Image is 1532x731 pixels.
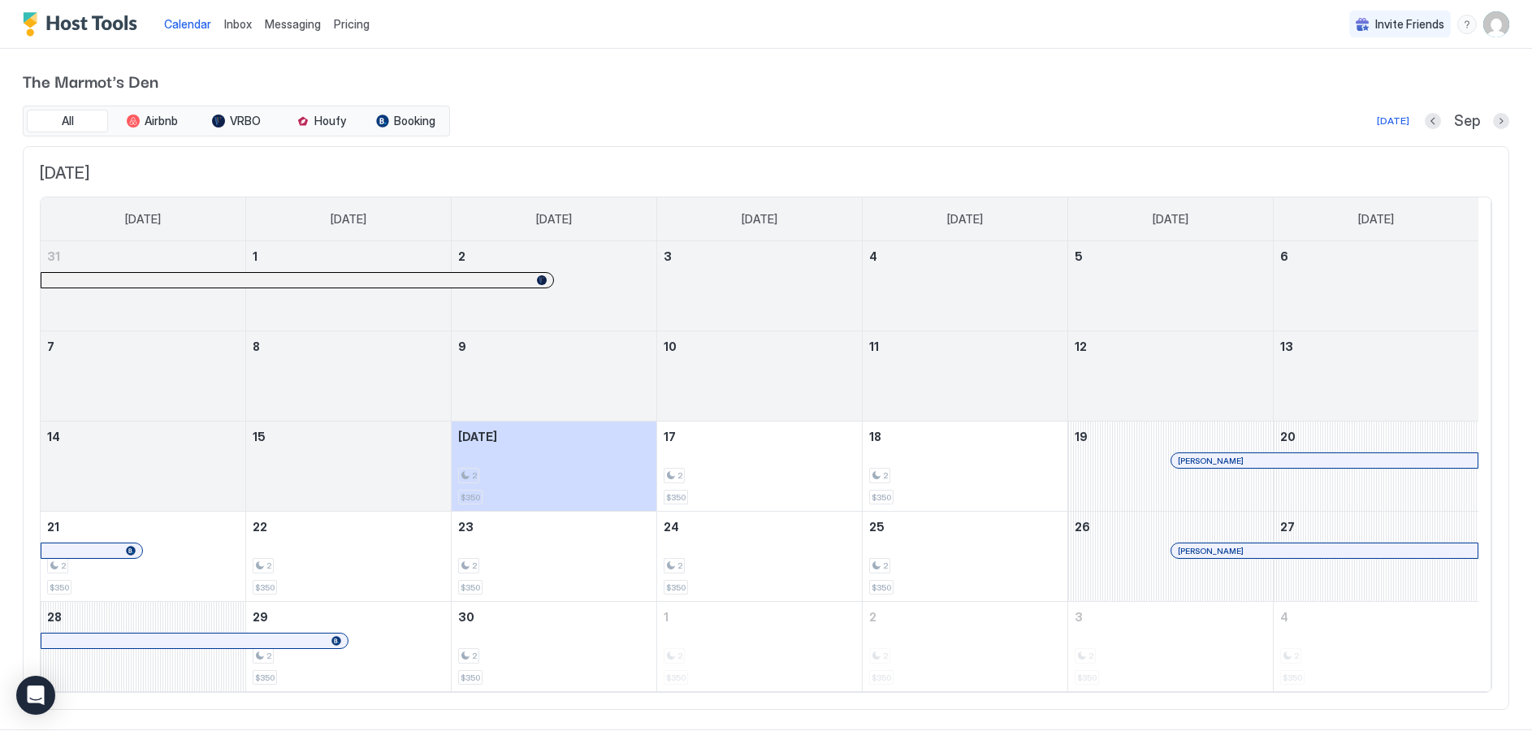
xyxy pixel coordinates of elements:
td: October 2, 2025 [862,602,1067,692]
td: September 4, 2025 [862,241,1067,331]
span: 1 [253,249,257,263]
span: 9 [458,340,466,353]
span: Messaging [265,17,321,31]
button: Houfy [280,110,361,132]
a: September 3, 2025 [657,241,862,271]
span: [DATE] [947,212,983,227]
a: Tuesday [520,197,588,241]
div: menu [1457,15,1477,34]
span: 14 [47,430,60,443]
span: 24 [664,520,679,534]
span: 4 [869,249,877,263]
span: 17 [664,430,676,443]
span: Booking [394,114,435,128]
span: [DATE] [125,212,161,227]
td: September 29, 2025 [246,602,452,692]
span: $350 [872,492,891,503]
span: 21 [47,520,59,534]
button: Airbnb [111,110,193,132]
a: Messaging [265,15,321,32]
td: September 13, 2025 [1273,331,1478,422]
span: Houfy [314,114,346,128]
a: September 27, 2025 [1274,512,1478,542]
button: Previous month [1425,113,1441,129]
span: 29 [253,610,268,624]
a: September 10, 2025 [657,331,862,361]
a: September 1, 2025 [246,241,451,271]
a: September 24, 2025 [657,512,862,542]
a: September 15, 2025 [246,422,451,452]
td: September 3, 2025 [657,241,863,331]
span: 6 [1280,249,1288,263]
span: The Marmot's Den [23,68,1509,93]
a: September 9, 2025 [452,331,656,361]
a: September 4, 2025 [863,241,1067,271]
span: [DATE] [536,212,572,227]
span: 25 [869,520,885,534]
div: [PERSON_NAME] [1178,546,1471,556]
a: September 30, 2025 [452,602,656,632]
a: Thursday [931,197,999,241]
a: September 26, 2025 [1068,512,1273,542]
span: [DATE] [742,212,777,227]
span: $350 [255,673,275,683]
a: September 23, 2025 [452,512,656,542]
button: All [27,110,108,132]
span: Inbox [224,17,252,31]
td: September 12, 2025 [1067,331,1273,422]
button: Next month [1493,113,1509,129]
span: 12 [1075,340,1087,353]
a: Sunday [109,197,177,241]
span: 2 [472,560,477,571]
span: 18 [869,430,881,443]
td: August 31, 2025 [41,241,246,331]
td: October 4, 2025 [1273,602,1478,692]
span: VRBO [230,114,261,128]
span: 5 [1075,249,1083,263]
td: September 7, 2025 [41,331,246,422]
a: Host Tools Logo [23,12,145,37]
a: September 12, 2025 [1068,331,1273,361]
a: September 17, 2025 [657,422,862,452]
span: 2 [472,470,477,481]
span: 8 [253,340,260,353]
span: 30 [458,610,474,624]
span: 1 [664,610,669,624]
td: September 1, 2025 [246,241,452,331]
td: September 20, 2025 [1273,422,1478,512]
span: Pricing [334,17,370,32]
a: September 21, 2025 [41,512,245,542]
a: Friday [1136,197,1205,241]
span: 2 [266,651,271,661]
span: 20 [1280,430,1296,443]
span: [DATE] [40,163,1492,184]
button: Booking [365,110,446,132]
td: October 1, 2025 [657,602,863,692]
span: $350 [461,582,480,593]
a: Saturday [1342,197,1410,241]
td: September 19, 2025 [1067,422,1273,512]
a: September 13, 2025 [1274,331,1478,361]
a: September 8, 2025 [246,331,451,361]
button: [DATE] [1374,111,1412,131]
span: 28 [47,610,62,624]
td: September 28, 2025 [41,602,246,692]
td: September 24, 2025 [657,512,863,602]
a: Monday [314,197,383,241]
span: $350 [666,492,686,503]
td: September 16, 2025 [452,422,657,512]
td: September 27, 2025 [1273,512,1478,602]
div: Open Intercom Messenger [16,676,55,715]
span: 13 [1280,340,1293,353]
td: September 11, 2025 [862,331,1067,422]
span: [DATE] [331,212,366,227]
div: tab-group [23,106,450,136]
span: 31 [47,249,60,263]
a: September 20, 2025 [1274,422,1478,452]
td: September 5, 2025 [1067,241,1273,331]
td: September 8, 2025 [246,331,452,422]
span: 10 [664,340,677,353]
span: 2 [458,249,465,263]
a: September 28, 2025 [41,602,245,632]
td: September 18, 2025 [862,422,1067,512]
